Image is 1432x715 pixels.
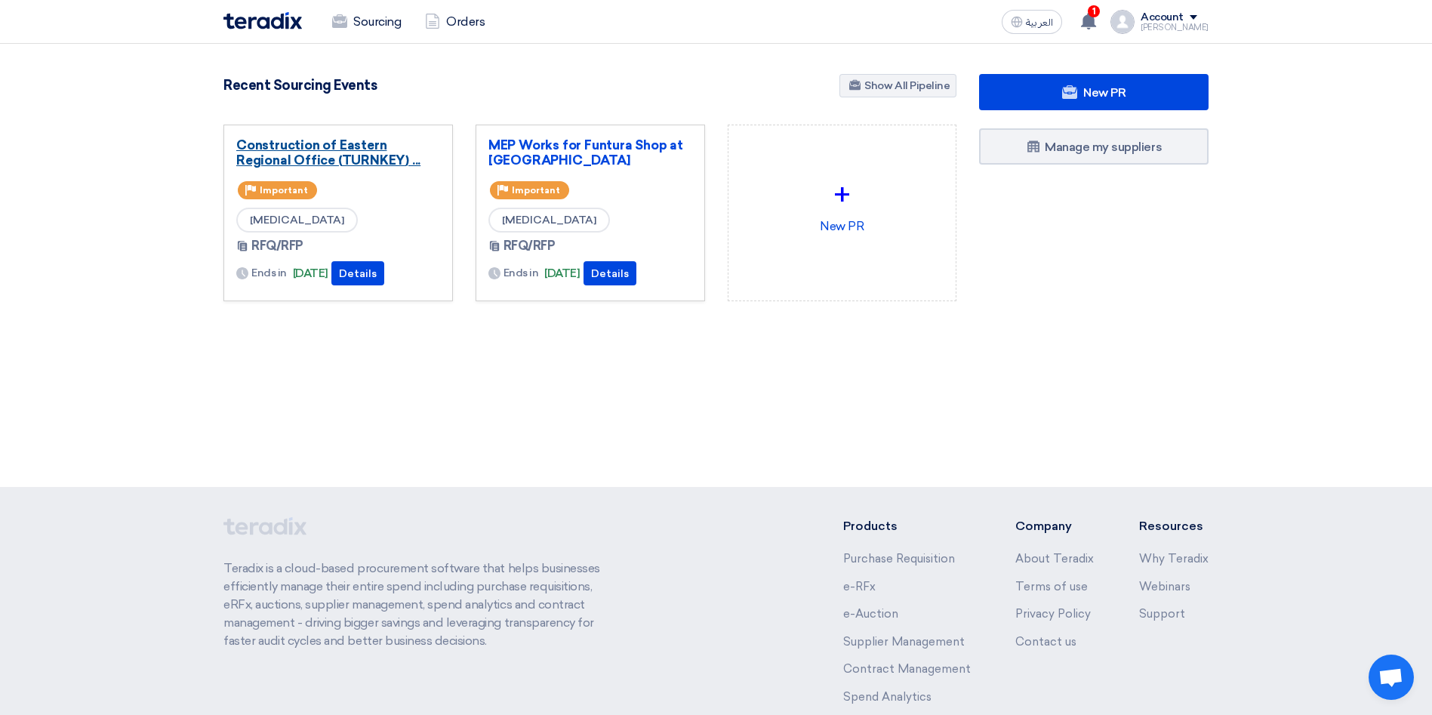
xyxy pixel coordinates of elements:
div: New PR [741,137,944,270]
h4: Recent Sourcing Events [223,77,377,94]
span: [MEDICAL_DATA] [488,208,610,233]
span: Ends in [251,265,287,281]
span: Ends in [504,265,539,281]
li: Company [1015,517,1094,535]
a: About Teradix [1015,552,1094,566]
button: Details [584,261,636,285]
a: e-Auction [843,607,898,621]
button: Details [331,261,384,285]
a: Purchase Requisition [843,552,955,566]
a: Spend Analytics [843,690,932,704]
a: Sourcing [320,5,413,39]
a: Orders [413,5,497,39]
a: e-RFx [843,580,876,593]
span: Important [512,185,560,196]
span: Important [260,185,308,196]
a: Contract Management [843,662,971,676]
li: Products [843,517,971,535]
div: Open chat [1369,655,1414,700]
a: Why Teradix [1139,552,1209,566]
div: [PERSON_NAME] [1141,23,1209,32]
div: + [741,172,944,217]
span: [DATE] [293,265,328,282]
a: Privacy Policy [1015,607,1091,621]
a: Show All Pipeline [839,74,956,97]
a: Terms of use [1015,580,1088,593]
span: New PR [1083,85,1126,100]
span: [MEDICAL_DATA] [236,208,358,233]
span: RFQ/RFP [504,237,556,255]
p: Teradix is a cloud-based procurement software that helps businesses efficiently manage their enti... [223,559,617,650]
button: العربية [1002,10,1062,34]
a: Support [1139,607,1185,621]
a: Manage my suppliers [979,128,1209,165]
span: [DATE] [544,265,580,282]
img: profile_test.png [1110,10,1135,34]
span: RFQ/RFP [251,237,303,255]
a: Supplier Management [843,635,965,649]
a: Contact us [1015,635,1076,649]
li: Resources [1139,517,1209,535]
img: Teradix logo [223,12,302,29]
span: العربية [1026,17,1053,28]
a: Webinars [1139,580,1190,593]
a: MEP Works for Funtura Shop at [GEOGRAPHIC_DATA] [488,137,692,168]
div: Account [1141,11,1184,24]
span: 1 [1088,5,1100,17]
a: Construction of Eastern Regional Office (TURNKEY) ... [236,137,440,168]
